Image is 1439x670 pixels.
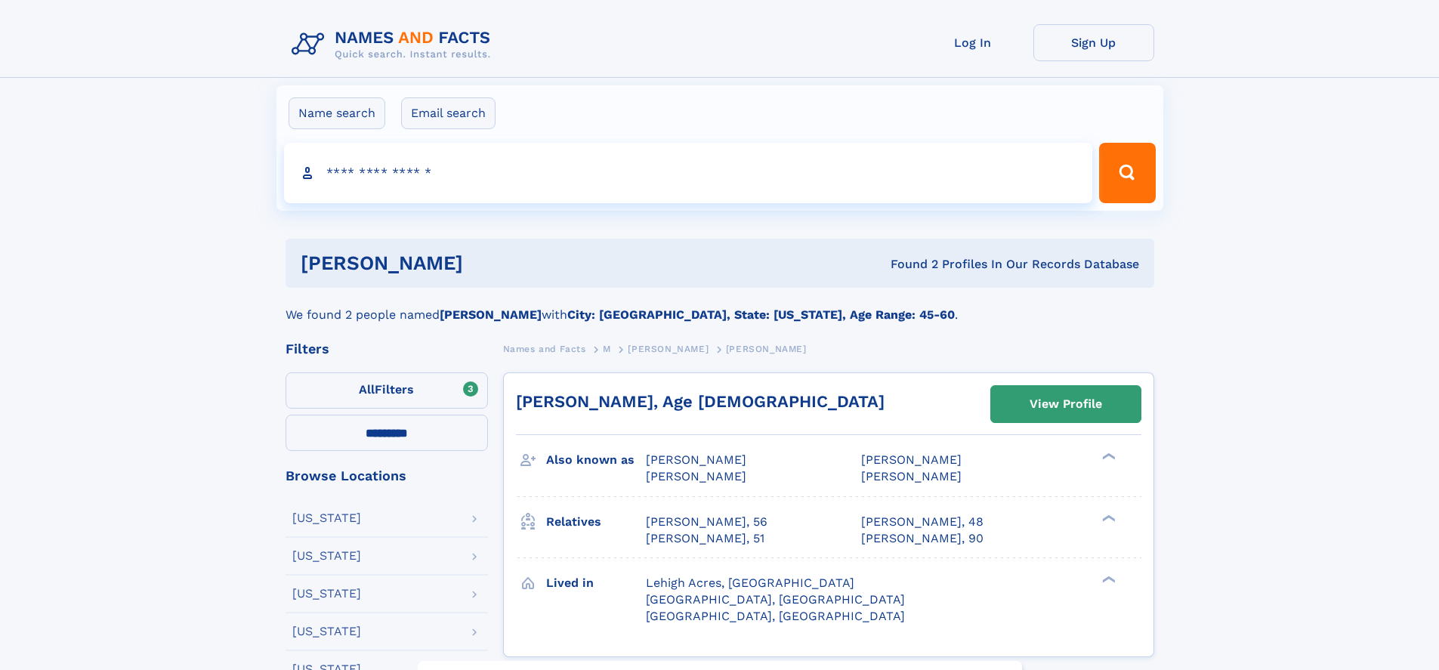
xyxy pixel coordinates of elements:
a: View Profile [991,386,1141,422]
img: Logo Names and Facts [286,24,503,65]
a: [PERSON_NAME], Age [DEMOGRAPHIC_DATA] [516,392,885,411]
div: Filters [286,342,488,356]
div: We found 2 people named with . [286,288,1154,324]
div: ❯ [1098,513,1116,523]
div: View Profile [1030,387,1102,421]
b: [PERSON_NAME] [440,307,542,322]
a: Log In [912,24,1033,61]
span: [PERSON_NAME] [646,469,746,483]
span: M [603,344,611,354]
label: Name search [289,97,385,129]
button: Search Button [1099,143,1155,203]
label: Filters [286,372,488,409]
span: [GEOGRAPHIC_DATA], [GEOGRAPHIC_DATA] [646,592,905,607]
h3: Relatives [546,509,646,535]
div: ❯ [1098,452,1116,462]
span: [PERSON_NAME] [726,344,807,354]
a: M [603,339,611,358]
a: Names and Facts [503,339,586,358]
span: [PERSON_NAME] [861,452,962,467]
input: search input [284,143,1093,203]
h3: Lived in [546,570,646,596]
a: [PERSON_NAME] [628,339,709,358]
span: [PERSON_NAME] [628,344,709,354]
div: ❯ [1098,574,1116,584]
span: [PERSON_NAME] [646,452,746,467]
div: [US_STATE] [292,588,361,600]
a: [PERSON_NAME], 48 [861,514,984,530]
div: Found 2 Profiles In Our Records Database [677,256,1139,273]
span: [GEOGRAPHIC_DATA], [GEOGRAPHIC_DATA] [646,609,905,623]
div: [US_STATE] [292,512,361,524]
span: All [359,382,375,397]
span: [PERSON_NAME] [861,469,962,483]
div: [US_STATE] [292,550,361,562]
div: [US_STATE] [292,625,361,638]
h1: [PERSON_NAME] [301,254,677,273]
a: Sign Up [1033,24,1154,61]
a: [PERSON_NAME], 51 [646,530,764,547]
b: City: [GEOGRAPHIC_DATA], State: [US_STATE], Age Range: 45-60 [567,307,955,322]
h3: Also known as [546,447,646,473]
span: Lehigh Acres, [GEOGRAPHIC_DATA] [646,576,854,590]
a: [PERSON_NAME], 90 [861,530,984,547]
label: Email search [401,97,496,129]
div: Browse Locations [286,469,488,483]
a: [PERSON_NAME], 56 [646,514,767,530]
